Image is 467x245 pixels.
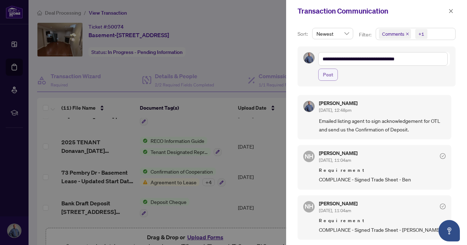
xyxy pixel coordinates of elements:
img: Profile Icon [304,52,314,63]
span: Post [323,69,333,80]
h5: [PERSON_NAME] [319,201,357,206]
span: check-circle [440,153,446,159]
span: COMPLIANCE - Signed Trade Sheet - [PERSON_NAME] [319,226,446,234]
span: Requirement [319,217,446,224]
span: Comments [379,29,411,39]
p: Sort: [298,30,309,38]
h5: [PERSON_NAME] [319,151,357,156]
div: +1 [418,30,424,37]
span: [DATE], 11:04am [319,208,351,213]
img: Profile Icon [304,101,314,112]
div: Transaction Communication [298,6,446,16]
span: COMPLIANCE - Signed Trade Sheet - Ben [319,175,446,184]
span: [DATE], 12:48pm [319,107,351,113]
span: [DATE], 11:04am [319,157,351,163]
h5: [PERSON_NAME] [319,101,357,106]
button: Post [318,69,338,81]
span: Emailed listing agent to sign acknowledgement for OTL and send us the Confirmation of Deposit. [319,117,446,134]
span: Requirement [319,167,446,174]
span: check-circle [440,204,446,209]
span: Newest [316,28,349,39]
p: Filter: [359,31,372,39]
span: Comments [382,30,404,37]
span: NH [305,152,313,161]
button: Open asap [438,220,460,241]
span: close [406,32,409,36]
span: close [448,9,453,14]
span: NH [305,202,313,211]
